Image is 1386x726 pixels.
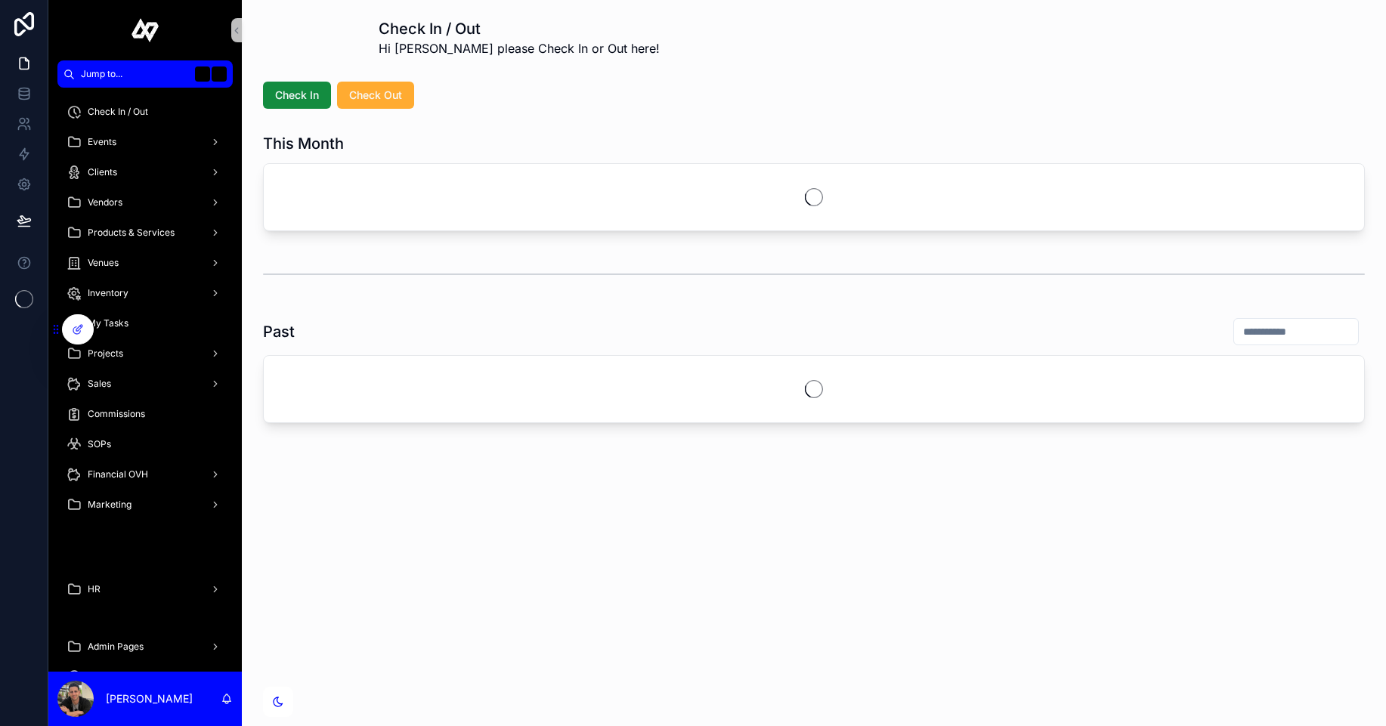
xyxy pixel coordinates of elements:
[88,468,148,480] span: Financial OVH
[57,219,233,246] a: Products & Services
[57,461,233,488] a: Financial OVH
[88,257,119,269] span: Venues
[88,408,145,420] span: Commissions
[57,159,233,186] a: Clients
[88,317,128,329] span: My Tasks
[88,196,122,209] span: Vendors
[57,60,233,88] button: Jump to...K
[57,98,233,125] a: Check In / Out
[275,88,319,103] span: Check In
[263,82,331,109] button: Check In
[88,378,111,390] span: Sales
[88,166,117,178] span: Clients
[88,287,128,299] span: Inventory
[81,68,189,80] span: Jump to...
[88,671,131,683] span: My Profile
[57,663,233,690] a: My Profile
[88,438,111,450] span: SOPs
[57,491,233,518] a: Marketing
[337,82,414,109] button: Check Out
[57,576,233,603] a: HR
[88,348,123,360] span: Projects
[379,18,660,39] h1: Check In / Out
[57,370,233,397] a: Sales
[57,280,233,307] a: Inventory
[88,583,101,595] span: HR
[88,136,116,148] span: Events
[57,249,233,276] a: Venues
[88,499,131,511] span: Marketing
[57,400,233,428] a: Commissions
[349,88,402,103] span: Check Out
[57,340,233,367] a: Projects
[88,641,144,653] span: Admin Pages
[57,633,233,660] a: Admin Pages
[88,106,148,118] span: Check In / Out
[57,310,233,337] a: My Tasks
[57,431,233,458] a: SOPs
[213,68,225,80] span: K
[131,18,159,42] img: App logo
[88,227,175,239] span: Products & Services
[263,133,344,154] h1: This Month
[48,88,242,672] div: scrollable content
[379,39,660,57] span: Hi [PERSON_NAME] please Check In or Out here!
[263,321,295,342] h1: Past
[106,691,193,706] p: [PERSON_NAME]
[57,128,233,156] a: Events
[57,189,233,216] a: Vendors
